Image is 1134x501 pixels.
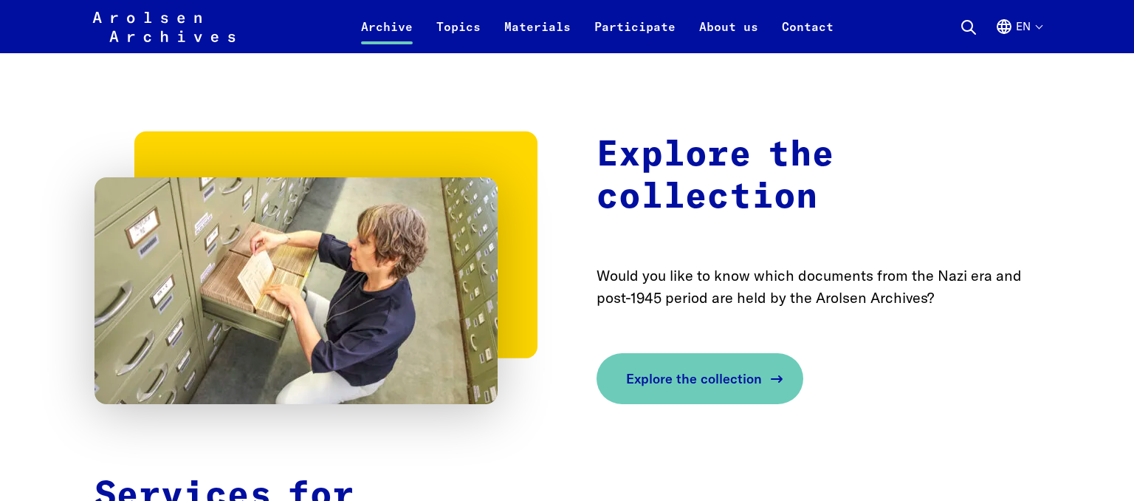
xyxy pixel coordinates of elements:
a: Contact [770,18,845,53]
a: Archive [349,18,425,53]
nav: Primary [349,9,845,44]
a: Materials [492,18,583,53]
h2: Explore the collection [597,134,1039,219]
a: Explore the collection [597,353,803,404]
a: Participate [583,18,687,53]
p: Would you like to know which documents from the Nazi era and post-1945 period are held by the Aro... [597,265,1039,309]
a: About us [687,18,770,53]
button: English, language selection [995,18,1042,53]
a: Topics [425,18,492,53]
span: Explore the collection [626,369,762,389]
